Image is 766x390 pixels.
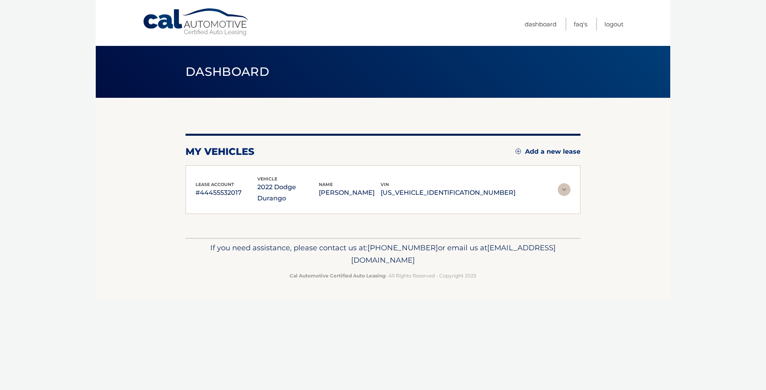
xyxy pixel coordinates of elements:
h2: my vehicles [186,146,255,158]
span: name [319,182,333,187]
p: [US_VEHICLE_IDENTIFICATION_NUMBER] [381,187,515,198]
a: Logout [604,18,624,31]
a: Cal Automotive [142,8,250,36]
p: - All Rights Reserved - Copyright 2025 [191,271,575,280]
a: Dashboard [525,18,557,31]
p: #44455532017 [195,187,257,198]
p: 2022 Dodge Durango [257,182,319,204]
img: add.svg [515,148,521,154]
span: lease account [195,182,234,187]
span: vehicle [257,176,277,182]
a: Add a new lease [515,148,580,156]
p: [PERSON_NAME] [319,187,381,198]
p: If you need assistance, please contact us at: or email us at [191,242,575,267]
img: accordion-rest.svg [558,183,571,196]
span: [PHONE_NUMBER] [367,243,438,252]
span: vin [381,182,389,187]
strong: Cal Automotive Certified Auto Leasing [290,273,385,279]
a: FAQ's [574,18,587,31]
span: Dashboard [186,64,269,79]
